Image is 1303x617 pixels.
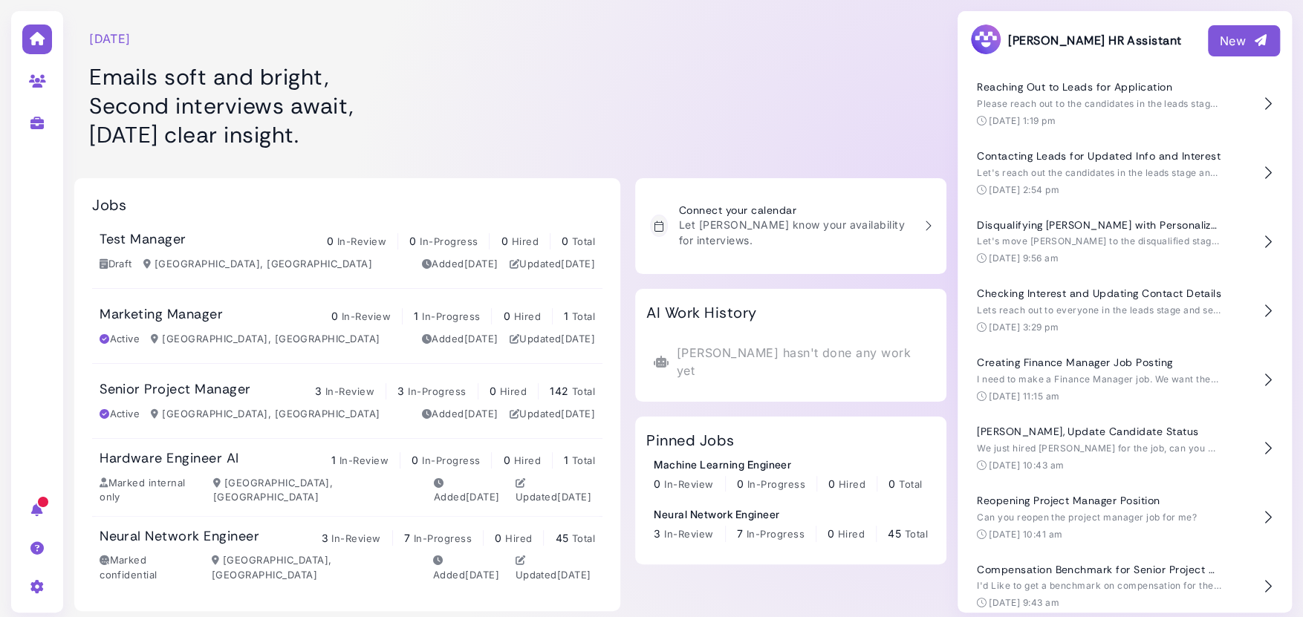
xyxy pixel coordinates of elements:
span: Total [572,454,595,466]
span: In-Review [331,532,380,544]
div: Updated [509,257,595,272]
time: Aug 20, 2025 [561,258,595,270]
span: In-Review [325,385,374,397]
span: 0 [495,532,501,544]
a: Machine Learning Engineer 0 In-Review 0 In-Progress 0 Hired 0 Total [654,457,922,492]
span: 0 [888,477,895,490]
time: [DATE] [89,30,131,48]
span: 1 [564,310,568,322]
button: Disqualifying [PERSON_NAME] with Personalized Feedback Let's move [PERSON_NAME] to the disqualifi... [969,208,1280,277]
div: Active [100,407,140,422]
span: 0 [828,477,835,490]
div: Marked internal only [100,476,202,505]
span: 3 [654,527,660,540]
button: Contacting Leads for Updated Info and Interest Let's reach out the candidates in the leads stage ... [969,139,1280,208]
span: Total [905,528,928,540]
span: 1 [331,454,336,466]
a: Marketing Manager 0 In-Review 1 In-Progress 0 Hired 1 Total Active [GEOGRAPHIC_DATA], [GEOGRAPHIC... [92,289,602,363]
h4: Contacting Leads for Updated Info and Interest [977,150,1222,163]
h3: Senior Project Manager [100,382,251,398]
span: 0 [409,235,416,247]
span: 0 [562,235,568,247]
a: Neural Network Engineer 3 In-Review 7 In-Progress 0 Hired 45 Total [654,506,928,542]
h4: Compensation Benchmark for Senior Project Manager [977,564,1222,576]
button: New [1208,25,1280,56]
time: Jun 09, 2025 [561,333,595,345]
span: In-Progress [422,310,480,322]
div: [GEOGRAPHIC_DATA], [GEOGRAPHIC_DATA] [151,332,380,347]
span: Hired [499,385,526,397]
div: Marked confidential [100,553,201,582]
span: 1 [414,310,418,322]
span: Hired [838,528,865,540]
h4: Reaching Out to Leads for Application [977,81,1222,94]
div: Updated [509,332,595,347]
span: 0 [501,235,507,247]
div: Draft [100,257,132,272]
span: 45 [555,532,568,544]
span: Total [899,478,922,490]
span: Total [572,235,595,247]
span: Hired [839,478,865,490]
h4: Creating Finance Manager Job Posting [977,356,1222,369]
h4: [PERSON_NAME], Update Candidate Status [977,425,1222,438]
button: Reopening Project Manager Position Can you reopen the project manager job for me? [DATE] 10:41 am [969,483,1280,552]
h2: Jobs [92,196,127,214]
span: Total [572,310,595,322]
div: [GEOGRAPHIC_DATA], [GEOGRAPHIC_DATA] [151,407,380,422]
div: Active [100,332,140,347]
time: Aug 14, 2025 [561,408,595,420]
time: Jun 17, 2025 [557,491,591,503]
span: Hired [511,235,538,247]
div: Updated [515,553,595,582]
a: Connect your calendar Let [PERSON_NAME] know your availability for interviews. [643,197,939,255]
span: In-Review [664,478,713,490]
span: In-Progress [746,528,804,540]
span: Hired [505,532,532,544]
h3: Hardware Engineer AI [100,451,239,467]
time: [DATE] 11:15 am [989,391,1059,402]
button: Creating Finance Manager Job Posting I need to make a Finance Manager job. We want them to either... [969,345,1280,414]
time: [DATE] 9:43 am [989,597,1059,608]
div: [GEOGRAPHIC_DATA], [GEOGRAPHIC_DATA] [143,257,372,272]
span: 0 [331,310,338,322]
span: In-Progress [414,532,472,544]
time: Jan 27, 2025 [557,569,591,581]
h3: Connect your calendar [679,204,913,217]
h4: Checking Interest and Updating Contact Details [977,287,1222,300]
span: In-Progress [747,478,805,490]
time: [DATE] 2:54 pm [989,184,1059,195]
button: [PERSON_NAME], Update Candidate Status We just hired [PERSON_NAME] for the job, can you move ever... [969,414,1280,483]
button: Checking Interest and Updating Contact Details Lets reach out to everyone in the leads stage and ... [969,276,1280,345]
button: Reaching Out to Leads for Application Please reach out to the candidates in the leads stage and s... [969,70,1280,139]
span: In-Progress [420,235,478,247]
span: 45 [888,527,901,540]
span: 7 [404,532,410,544]
div: Added [433,553,504,582]
span: Hired [513,454,540,466]
time: [DATE] 10:43 am [989,460,1064,471]
span: 0 [327,235,334,247]
time: Jan 07, 2025 [466,491,500,503]
span: Total [572,532,595,544]
time: Aug 20, 2025 [464,258,498,270]
span: 0 [828,527,834,540]
span: 0 [503,454,510,466]
time: Jan 27, 2025 [464,408,498,420]
div: Added [422,332,498,347]
p: Let [PERSON_NAME] know your availability for interviews. [679,217,913,248]
span: 1 [564,454,568,466]
div: [GEOGRAPHIC_DATA], [GEOGRAPHIC_DATA] [213,476,426,505]
span: 0 [503,310,510,322]
span: In-Review [339,454,389,466]
h3: Test Manager [100,232,186,248]
span: In-Review [337,235,386,247]
time: May 21, 2025 [464,333,498,345]
time: [DATE] 1:19 pm [989,115,1056,126]
span: 0 [737,477,744,490]
div: [GEOGRAPHIC_DATA], [GEOGRAPHIC_DATA] [212,553,426,582]
div: Added [433,476,504,505]
div: Neural Network Engineer [654,506,928,522]
div: Updated [509,407,595,422]
span: 7 [737,527,743,540]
